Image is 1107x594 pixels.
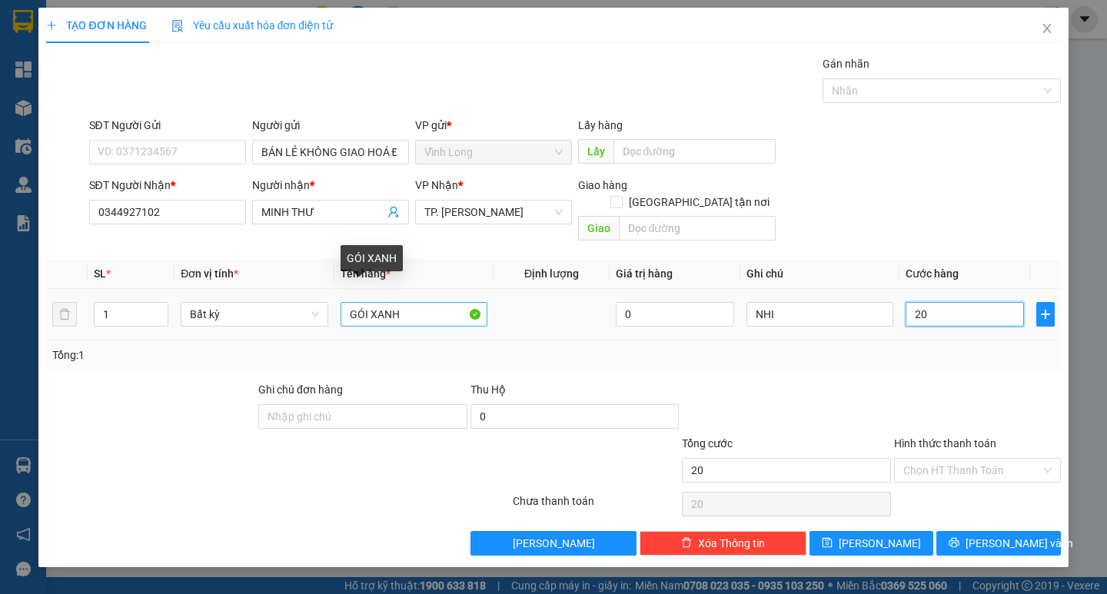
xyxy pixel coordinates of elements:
[341,245,403,271] div: GÓI XANH
[415,179,458,191] span: VP Nhận
[623,194,776,211] span: [GEOGRAPHIC_DATA] tận nơi
[89,117,246,134] div: SĐT Người Gửi
[578,119,623,131] span: Lấy hàng
[1026,8,1069,51] button: Close
[252,117,409,134] div: Người gửi
[89,177,246,194] div: SĐT Người Nhận
[682,437,733,450] span: Tổng cước
[387,206,400,218] span: user-add
[513,535,595,552] span: [PERSON_NAME]
[613,139,776,164] input: Dọc đường
[171,20,184,32] img: icon
[640,531,806,556] button: deleteXóa Thông tin
[190,303,318,326] span: Bất kỳ
[746,302,893,327] input: Ghi Chú
[171,19,334,32] span: Yêu cầu xuất hóa đơn điện tử
[181,267,238,280] span: Đơn vị tính
[52,347,428,363] div: Tổng: 1
[52,302,77,327] button: delete
[524,267,579,280] span: Định lượng
[740,259,899,289] th: Ghi chú
[46,20,57,31] span: plus
[341,302,487,327] input: VD: Bàn, Ghế
[511,493,681,519] div: Chưa thanh toán
[1037,308,1054,320] span: plus
[809,531,933,556] button: save[PERSON_NAME]
[1041,22,1053,35] span: close
[839,535,921,552] span: [PERSON_NAME]
[823,58,869,70] label: Gán nhãn
[619,216,776,241] input: Dọc đường
[936,531,1060,556] button: printer[PERSON_NAME] và In
[470,383,506,396] span: Thu Hộ
[424,201,563,224] span: TP. Hồ Chí Minh
[258,383,343,396] label: Ghi chú đơn hàng
[424,141,563,164] span: Vĩnh Long
[415,117,572,134] div: VP gửi
[470,531,637,556] button: [PERSON_NAME]
[949,537,959,549] span: printer
[578,216,619,241] span: Giao
[258,404,467,429] input: Ghi chú đơn hàng
[1036,302,1055,327] button: plus
[578,139,613,164] span: Lấy
[681,537,692,549] span: delete
[616,302,734,327] input: 0
[822,537,833,549] span: save
[252,177,409,194] div: Người nhận
[906,267,959,280] span: Cước hàng
[698,535,765,552] span: Xóa Thông tin
[616,267,673,280] span: Giá trị hàng
[578,179,627,191] span: Giao hàng
[966,535,1073,552] span: [PERSON_NAME] và In
[894,437,996,450] label: Hình thức thanh toán
[94,267,106,280] span: SL
[46,19,146,32] span: TẠO ĐƠN HÀNG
